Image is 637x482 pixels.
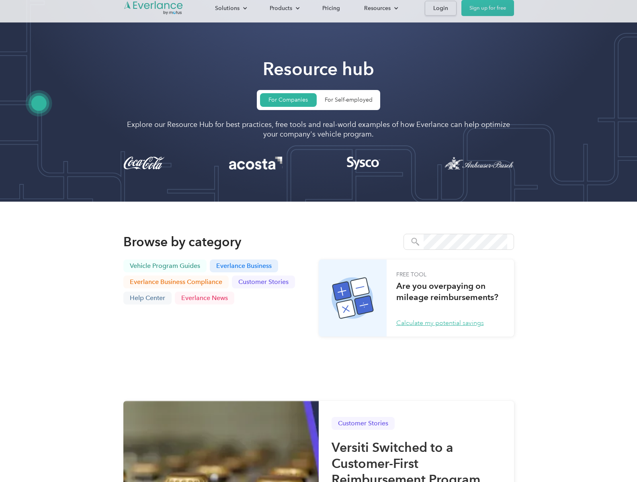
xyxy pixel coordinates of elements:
[123,259,207,272] a: Vehicle Program Guides
[130,279,222,285] p: Everlance business compliance
[270,3,292,13] div: Products
[123,120,514,139] p: Explore our Resource Hub for best practices, free tools and real-world examples of how Everlance ...
[175,292,234,304] a: Everlance News
[216,263,272,269] p: Everlance business
[123,292,172,304] a: Help center
[404,234,514,250] form: query
[425,0,457,15] a: Login
[262,1,306,15] div: Products
[207,1,254,15] div: Solutions
[181,295,228,301] p: Everlance News
[130,263,200,269] p: Vehicle Program Guides
[123,276,229,288] a: Everlance business compliance
[321,93,377,107] a: For Self-employed
[232,276,295,288] a: Customer stories
[238,279,289,285] p: Customer stories
[396,319,484,327] a: Calculate my potential savings
[130,295,165,301] p: Help center
[338,420,388,427] p: Customer Stories
[263,58,374,80] h1: Resource hub
[215,3,240,13] div: Solutions
[364,3,391,13] div: Resources
[123,0,184,16] a: Go to homepage
[123,234,241,250] h2: Browse by category
[210,259,278,272] a: Everlance business
[314,1,348,15] a: Pricing
[356,1,405,15] div: Resources
[396,269,504,280] p: FREE TOOL
[322,3,340,13] div: Pricing
[433,3,448,13] div: Login
[260,93,317,107] a: For Companies
[396,280,504,303] h3: Are you overpaying on mileage reimbursements?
